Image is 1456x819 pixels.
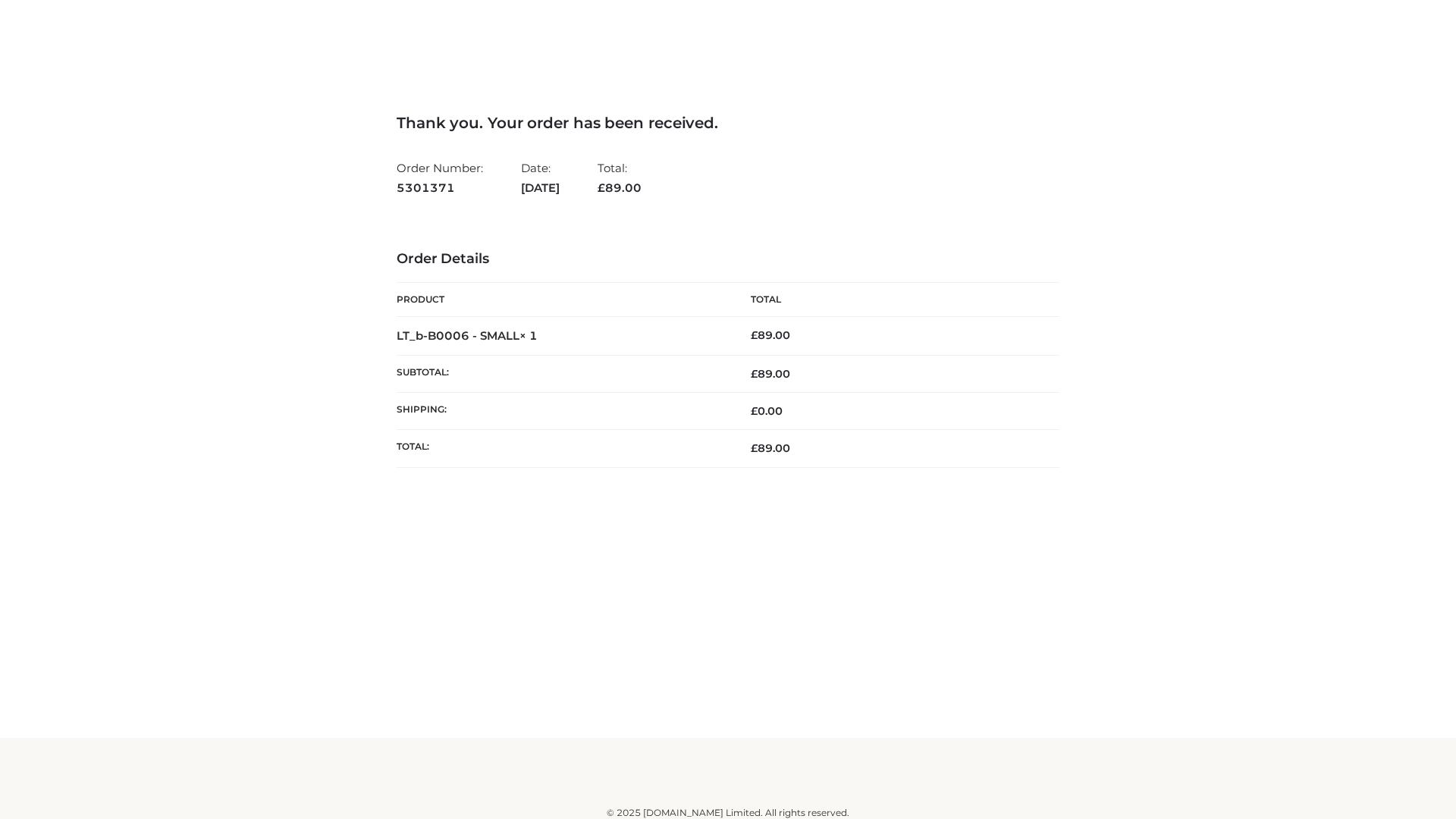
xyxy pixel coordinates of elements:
[397,430,728,467] th: Total:
[751,367,758,381] span: £
[751,441,758,455] span: £
[751,404,783,418] bdi: 0.00
[397,251,1059,268] h3: Order Details
[397,355,728,392] th: Subtotal:
[598,155,642,201] li: Total:
[397,178,483,198] strong: 5301371
[751,367,790,381] span: 89.00
[397,393,728,430] th: Shipping:
[751,404,758,418] span: £
[751,328,758,342] span: £
[521,155,560,201] li: Date:
[598,180,642,195] span: 89.00
[397,328,538,343] strong: LT_b-B0006 - SMALL
[519,328,538,343] strong: × 1
[598,180,605,195] span: £
[397,283,728,317] th: Product
[751,441,790,455] span: 89.00
[751,328,790,342] bdi: 89.00
[397,114,1059,132] h3: Thank you. Your order has been received.
[397,155,483,201] li: Order Number:
[521,178,560,198] strong: [DATE]
[728,283,1059,317] th: Total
